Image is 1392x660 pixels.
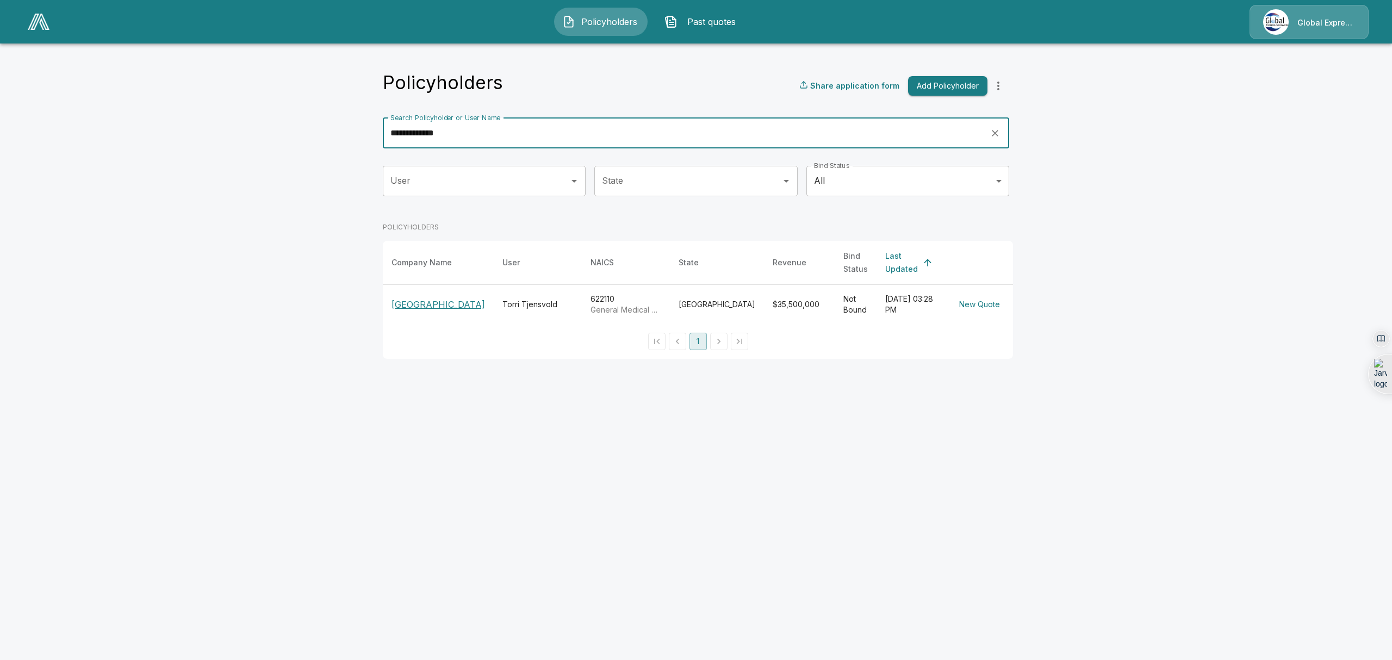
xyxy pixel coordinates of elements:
[904,76,987,96] a: Add Policyholder
[647,333,750,350] nav: pagination navigation
[567,173,582,189] button: Open
[383,241,1013,324] table: simple table
[835,241,877,285] th: Bind Status
[835,284,877,324] td: Not Bound
[28,14,49,30] img: AA Logo
[670,284,764,324] td: [GEOGRAPHIC_DATA]
[764,284,835,324] td: $35,500,000
[679,256,699,269] div: State
[987,75,1009,97] button: more
[1250,5,1369,39] a: Agency IconGlobal Express Underwriters
[987,125,1003,141] button: clear search
[773,256,806,269] div: Revenue
[656,8,750,36] button: Past quotes IconPast quotes
[664,15,678,28] img: Past quotes Icon
[885,250,918,276] div: Last Updated
[502,256,520,269] div: User
[562,15,575,28] img: Policyholders Icon
[806,166,1009,196] div: All
[814,161,849,170] label: Bind Status
[689,333,707,350] button: page 1
[391,256,452,269] div: Company Name
[383,222,1013,232] p: POLICYHOLDERS
[383,71,503,94] h4: Policyholders
[502,299,573,310] div: Torri Tjensvold
[390,113,500,122] label: Search Policyholder or User Name
[877,284,946,324] td: [DATE] 03:28 PM
[391,298,485,311] p: [GEOGRAPHIC_DATA]
[908,76,987,96] button: Add Policyholder
[1263,9,1289,35] img: Agency Icon
[779,173,794,189] button: Open
[591,256,614,269] div: NAICS
[580,15,639,28] span: Policyholders
[1297,17,1355,28] p: Global Express Underwriters
[682,15,742,28] span: Past quotes
[591,304,661,315] p: General Medical and Surgical Hospitals
[955,295,1004,315] button: New Quote
[591,294,661,315] div: 622110
[554,8,648,36] button: Policyholders IconPolicyholders
[810,80,899,91] p: Share application form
